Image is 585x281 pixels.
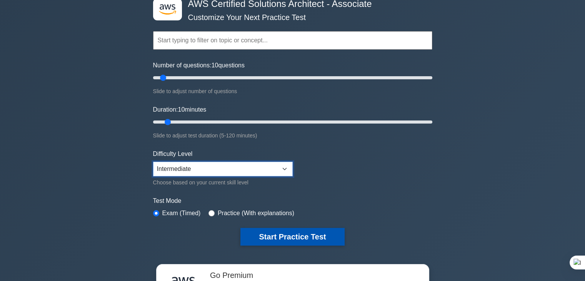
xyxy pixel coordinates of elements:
[153,178,293,187] div: Choose based on your current skill level
[178,106,185,113] span: 10
[162,209,201,218] label: Exam (Timed)
[212,62,218,69] span: 10
[218,209,294,218] label: Practice (With explanations)
[240,228,344,246] button: Start Practice Test
[153,196,432,206] label: Test Mode
[153,87,432,96] div: Slide to adjust number of questions
[153,105,207,114] label: Duration: minutes
[153,131,432,140] div: Slide to adjust test duration (5-120 minutes)
[153,149,193,159] label: Difficulty Level
[153,31,432,50] input: Start typing to filter on topic or concept...
[153,61,245,70] label: Number of questions: questions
